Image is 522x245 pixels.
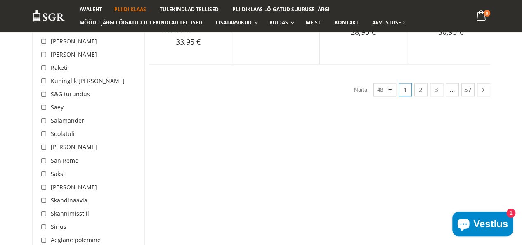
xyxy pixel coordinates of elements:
font: Avaleht [80,6,102,13]
font: [PERSON_NAME] [51,143,97,151]
button: [PERSON_NAME] [242,30,309,46]
font: [PERSON_NAME] [51,183,97,190]
font: Arvustused [372,19,404,26]
font: 2 [419,86,423,94]
a: Kuidas [263,16,298,29]
font: 3 [435,86,438,94]
font: [PERSON_NAME] [347,42,389,50]
font: Raketi [51,64,68,71]
font: [PERSON_NAME] [51,50,97,58]
img: Pliidiklaasi vahetus [32,10,65,23]
a: 3 [430,83,443,96]
a: Pliidiklaas lõigatud suuruse järgi [226,3,335,16]
font: [PERSON_NAME] [51,37,97,45]
button: [PERSON_NAME] [154,48,222,64]
a: Lisatarvikud [210,16,262,29]
font: [PERSON_NAME] [172,52,214,59]
font: Soolatuli [51,130,75,138]
font: Tulekindlad tellised [160,6,219,13]
font: Aeglane põlemine [51,235,101,243]
font: Meist [306,19,321,26]
a: Avaleht [73,3,108,16]
font: 0 [486,10,488,16]
a: Tulekindlad tellised [154,3,225,16]
a: Arvustused [366,16,411,29]
button: [PERSON_NAME] [329,38,397,54]
font: [PERSON_NAME] [434,42,476,50]
font: Skannimisstiil [51,209,89,217]
a: Mõõdu järgi lõigatud tulekindlad tellised [73,16,209,29]
font: 57 [464,86,472,94]
a: 57 [461,83,475,96]
font: Lisatarvikud [216,19,252,26]
font: Mõõdu järgi lõigatud tulekindlad tellised [80,19,203,26]
font: 33,95 € [176,37,201,47]
font: Salamander [51,117,84,124]
button: [PERSON_NAME] [417,38,484,54]
font: Näita: [354,86,368,93]
a: Meist [300,16,327,29]
a: Pliidi klaas [108,3,152,16]
font: Skandinaavia [51,196,87,204]
font: Pliidi klaas [114,6,146,13]
font: 1 [403,86,407,94]
a: 2 [414,83,428,96]
font: Pliidiklaas lõigatud suuruse järgi [232,6,329,13]
a: Kontakt [328,16,364,29]
font: … [450,86,455,94]
font: Kontakt [334,19,358,26]
font: Saksi [51,169,65,177]
font: San Remo [51,156,78,164]
font: [PERSON_NAME] [259,34,301,42]
a: 0 [473,8,490,24]
font: Kuidas [269,19,288,26]
font: Kuninglik [PERSON_NAME] [51,77,125,85]
font: Saey [51,103,64,111]
font: S&G turundus [51,90,90,98]
inbox-online-store-chat: Shopify veebipoe vestlus [450,212,515,238]
font: Sirius [51,222,66,230]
